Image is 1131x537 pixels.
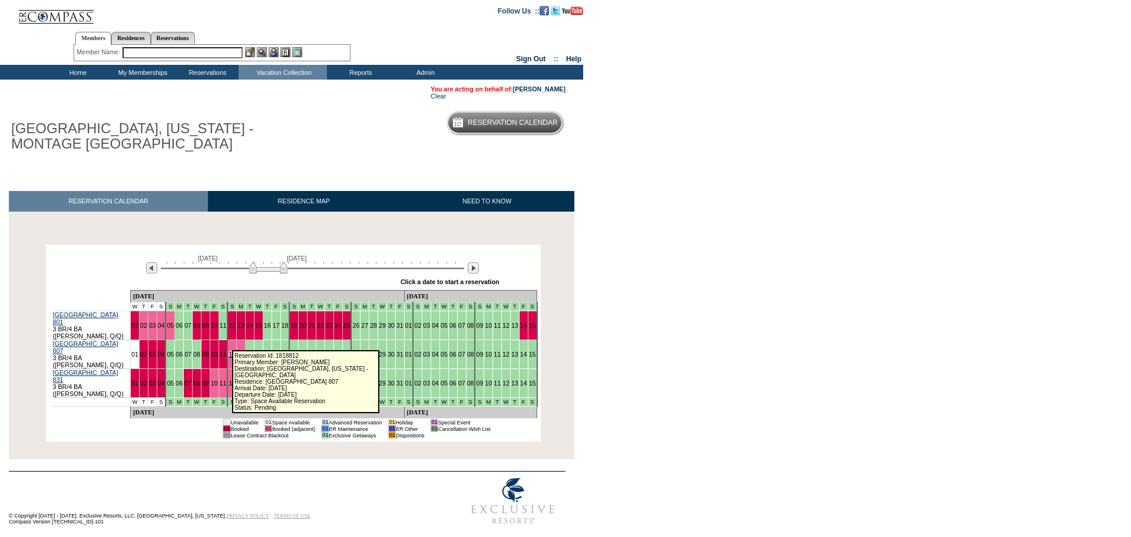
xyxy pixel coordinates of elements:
td: 01 [223,426,230,432]
a: 05 [167,380,174,387]
td: Mountains Mud Season - Fall 2025 [227,398,236,407]
td: Mountains Mud Season - Fall 2025 [254,302,263,311]
a: 06 [449,380,457,387]
td: Mountains Mud Season - Fall 2025 [386,302,395,311]
a: 07 [458,322,465,329]
td: Mountains Mud Season - Fall 2025 [493,398,502,407]
a: Help [566,55,581,63]
div: Click a date to start a reservation [401,278,500,285]
a: 15 [529,380,536,387]
a: 04 [432,380,439,387]
td: Mountains Mud Season - Fall 2025 [227,302,236,311]
td: Mountains Mud Season - Fall 2025 [413,302,422,311]
a: 14 [520,351,527,358]
td: Mountains Mud Season - Fall 2025 [342,302,351,311]
a: 01 [131,351,138,358]
td: Mountains Mud Season - Fall 2025 [369,302,378,311]
td: Mountains Mud Season - Fall 2025 [404,302,413,311]
img: b_edit.gif [245,47,255,57]
a: 04 [158,351,165,358]
td: Mountains Mud Season - Fall 2025 [175,398,184,407]
a: 12 [502,351,510,358]
a: 07 [184,380,191,387]
img: View [257,47,267,57]
td: Mountains Mud Season - Fall 2025 [475,398,484,407]
a: 12 [229,322,236,329]
td: 01 [223,419,230,426]
a: Subscribe to our YouTube Channel [562,6,583,14]
a: 05 [441,351,448,358]
td: Mountains Mud Season - Fall 2025 [457,302,466,311]
td: Mountains Mud Season - Fall 2025 [192,302,201,311]
a: 12 [502,322,510,329]
td: Mountains Mud Season - Fall 2025 [272,302,280,311]
a: 14 [520,322,527,329]
a: 11 [220,351,227,358]
a: 01 [405,351,412,358]
a: 26 [352,322,359,329]
td: Mountains Mud Season - Fall 2025 [510,302,519,311]
a: 02 [140,322,147,329]
td: Mountains Mud Season - Fall 2025 [175,302,184,311]
td: Mountains Mud Season - Fall 2025 [502,398,511,407]
td: Mountains Mud Season - Fall 2025 [210,302,219,311]
td: Mountains Mud Season - Fall 2025 [484,302,493,311]
a: 09 [202,351,209,358]
td: Mountains Mud Season - Fall 2025 [466,302,475,311]
a: Clear [431,93,446,100]
td: Mountains Mud Season - Fall 2025 [493,302,502,311]
a: 09 [476,351,483,358]
a: 14 [246,322,253,329]
td: Space Available [272,419,316,426]
td: Mountains Mud Season - Fall 2025 [528,398,537,407]
a: 02 [414,351,421,358]
a: 08 [467,380,474,387]
a: 12 [502,380,510,387]
a: 27 [361,322,368,329]
a: RESERVATION CALENDAR [9,191,208,212]
a: 11 [494,351,501,358]
td: Mountains Mud Season - Fall 2025 [184,302,193,311]
td: Mountains Mud Season - Fall 2025 [519,398,528,407]
a: 13 [237,322,244,329]
td: F [148,302,157,311]
a: 10 [211,322,218,329]
td: [DATE] [130,291,404,302]
a: Sign Out [516,55,545,63]
a: 10 [485,351,492,358]
a: [GEOGRAPHIC_DATA] 801 [53,311,118,325]
a: 03 [149,380,156,387]
td: Mountains Mud Season - Fall 2025 [219,302,227,311]
td: Mountains Mud Season - Fall 2025 [378,302,387,311]
a: 04 [158,322,165,329]
td: Mountains Mud Season - Fall 2025 [386,398,395,407]
td: Mountains Mud Season - Fall 2025 [246,302,254,311]
a: TERMS OF USE [274,513,311,519]
td: 3 BR/4 BA ([PERSON_NAME], Q/Q) [52,369,131,398]
a: 10 [211,351,218,358]
a: 01 [131,322,138,329]
a: 11 [220,322,227,329]
td: Mountains Mud Season - Fall 2025 [519,302,528,311]
td: Lease Contract Blackout [230,432,315,439]
td: T [139,398,148,407]
td: Mountains Mud Season - Fall 2025 [395,398,404,407]
a: 09 [476,380,483,387]
span: :: [554,55,558,63]
td: ER Other [396,426,425,432]
td: T [139,302,148,311]
td: Unavailable [230,419,259,426]
a: 14 [520,380,527,387]
a: 07 [458,351,465,358]
a: 24 [335,322,342,329]
a: 07 [458,380,465,387]
td: [DATE] [404,291,537,302]
a: 06 [176,380,183,387]
a: Become our fan on Facebook [540,6,549,14]
td: 01 [264,419,272,426]
td: 01 [431,426,438,432]
a: 29 [379,322,386,329]
a: 17 [273,322,280,329]
a: 12 [229,380,236,387]
a: 21 [308,322,315,329]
